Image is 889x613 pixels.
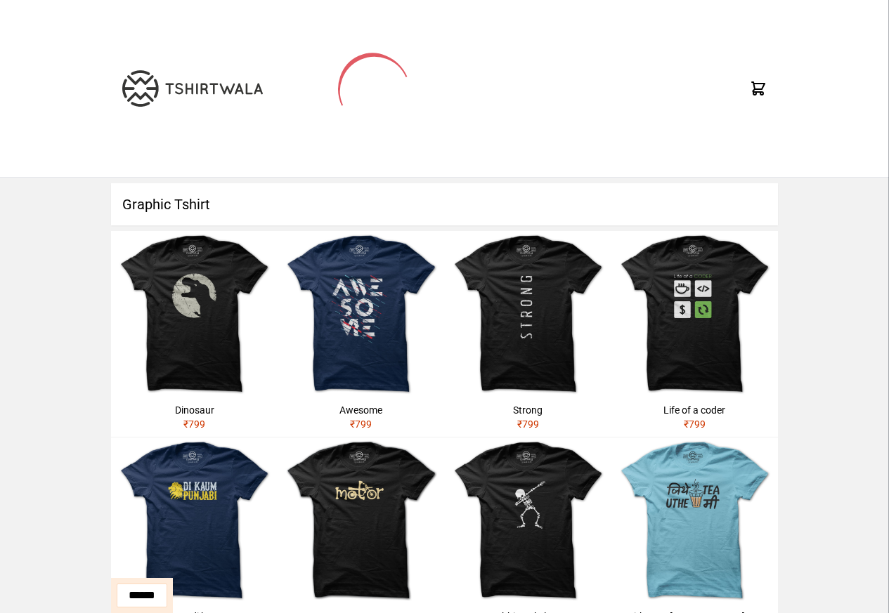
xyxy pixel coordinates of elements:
[517,418,539,430] span: ₹ 799
[122,70,263,107] img: TW-LOGO-400-104.png
[617,403,772,417] div: Life of a coder
[445,231,611,397] img: strong.jpg
[445,437,611,604] img: skeleton-dabbing.jpg
[611,437,778,604] img: jithe-tea-uthe-me.jpg
[117,403,272,417] div: Dinosaur
[111,437,278,604] img: shera-di-kaum-punjabi-1.jpg
[111,231,278,397] img: dinosaur.jpg
[611,231,778,397] img: life-of-a-coder.jpg
[684,418,706,430] span: ₹ 799
[611,231,778,437] a: Life of a coder₹799
[283,403,439,417] div: Awesome
[111,231,278,437] a: Dinosaur₹799
[445,231,611,437] a: Strong₹799
[111,183,778,225] h1: Graphic Tshirt
[278,231,444,397] img: awesome.jpg
[278,231,444,437] a: Awesome₹799
[183,418,205,430] span: ₹ 799
[350,418,372,430] span: ₹ 799
[278,437,444,604] img: motor.jpg
[450,403,606,417] div: Strong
